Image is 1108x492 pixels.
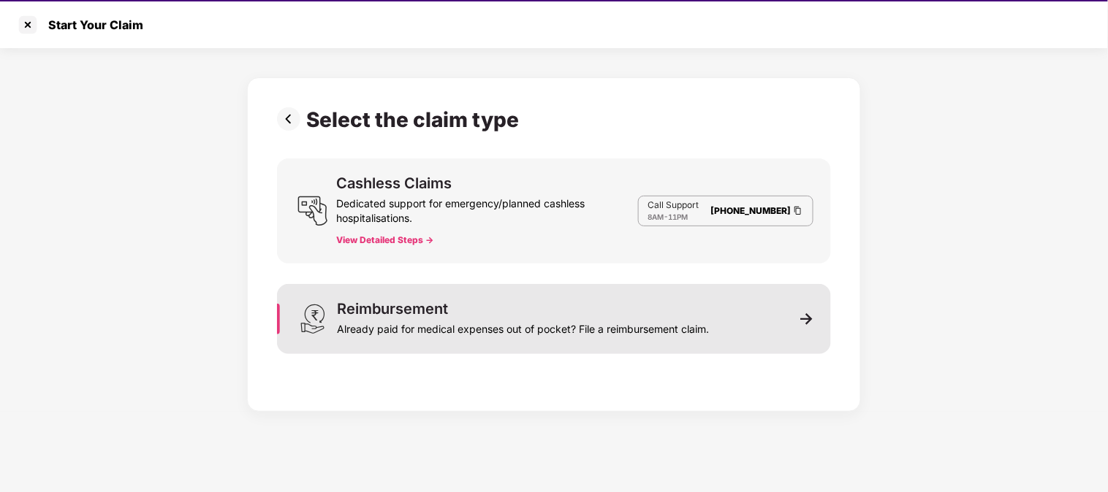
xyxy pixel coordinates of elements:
[710,205,791,216] a: [PHONE_NUMBER]
[297,304,328,334] img: svg+xml;base64,PHN2ZyB3aWR0aD0iMjQiIGhlaWdodD0iMzEiIHZpZXdCb3g9IjAgMCAyNCAzMSIgZmlsbD0ibm9uZSIgeG...
[800,312,813,326] img: svg+xml;base64,PHN2ZyB3aWR0aD0iMTEiIGhlaWdodD0iMTEiIHZpZXdCb3g9IjAgMCAxMSAxMSIgZmlsbD0ibm9uZSIgeG...
[337,176,452,191] div: Cashless Claims
[648,211,699,223] div: -
[337,301,448,316] div: Reimbursement
[297,196,328,226] img: svg+xml;base64,PHN2ZyB3aWR0aD0iMjQiIGhlaWdodD0iMjUiIHZpZXdCb3g9IjAgMCAyNCAyNSIgZmlsbD0ibm9uZSIgeG...
[39,18,143,32] div: Start Your Claim
[668,212,688,221] span: 11PM
[277,107,306,131] img: svg+xml;base64,PHN2ZyBpZD0iUHJldi0zMngzMiIgeG1sbnM9Imh0dHA6Ly93d3cudzMub3JnLzIwMDAvc3ZnIiB3aWR0aD...
[792,204,804,217] img: Clipboard Icon
[306,107,525,132] div: Select the claim type
[337,316,709,337] div: Already paid for medical expenses out of pocket? File a reimbursement claim.
[337,191,638,226] div: Dedicated support for emergency/planned cashless hospitalisations.
[648,212,664,221] span: 8AM
[648,199,699,211] p: Call Support
[337,234,434,246] button: View Detailed Steps ->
